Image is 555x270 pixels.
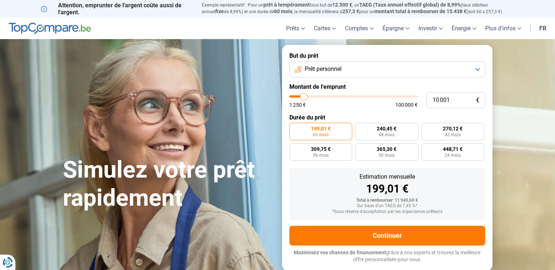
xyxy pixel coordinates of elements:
div: Sur base d'un TAEG de 7,45 %* [295,204,479,209]
p: Attention, emprunter de l'argent coûte aussi de l'argent. [41,2,193,16]
a: Prêts [282,18,309,39]
button: Continuer [289,226,485,246]
a: Plus d'infos [481,18,526,39]
span: 257,3 € [342,8,359,14]
span: TAEG (Taux annuel effectif global) de 8,99% [359,2,461,8]
a: Cartes [309,18,341,39]
a: Investir [414,18,447,39]
span: 24 mois [445,153,461,157]
span: € [476,97,479,103]
div: *Sous réserve d'acceptation par les organismes prêteurs [295,209,479,214]
label: Montant de l'emprunt [289,83,485,90]
span: 100 000 € [395,102,418,107]
a: fr [535,18,551,39]
img: TopCompare [9,23,91,34]
span: 48 mois [379,133,395,137]
span: fixe [215,8,224,14]
span: 60 mois [274,8,292,14]
span: 270,12 € [443,126,463,131]
a: Énergie [447,18,481,39]
span: 42 mois [445,133,461,137]
a: Épargne [378,18,414,39]
button: Prêt personnel [289,61,485,77]
label: Durée du prêt [289,114,485,121]
span: Prêt personnel [305,65,342,73]
p: Exemple représentatif : Pour un tous but de , un (taux débiteur annuel de 8,99%) et une durée de ... [202,2,514,15]
span: 60 mois [313,133,329,137]
span: 448,71 € [443,147,463,152]
h1: Simulez votre prêt rapidement [63,156,273,212]
span: 199,01 € [311,126,331,131]
div: 199,01 € [295,183,479,194]
div: Estimation mensuelle [295,174,479,180]
span: 1 250 € [289,102,306,107]
a: Comptes [341,18,378,39]
span: prêt à tempérament [263,2,310,8]
span: 240,45 € [377,126,396,131]
span: 12.500 € [332,2,352,8]
label: But du prêt [289,52,485,59]
p: grâce à nos experts et trouvez la meilleure offre personnalisée pour vous. [289,249,485,263]
span: 309,75 € [311,147,331,152]
span: 365,30 € [377,147,396,152]
span: montant total à rembourser de 15.438 € [375,8,467,14]
span: Maximisez vos chances de financement [294,250,386,255]
div: Total à rembourser: 11 940,60 € [295,198,479,203]
span: 30 mois [379,153,395,157]
span: 36 mois [313,153,329,157]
